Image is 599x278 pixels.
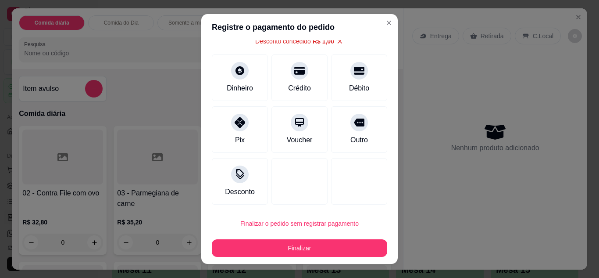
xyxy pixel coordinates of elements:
header: Registre o pagamento do pedido [201,14,398,40]
div: Desconto concedido [255,37,334,46]
div: Débito [349,83,369,94]
div: Pix [235,135,245,145]
div: Desconto [225,187,255,197]
div: Voucher [287,135,313,145]
div: Dinheiro [227,83,253,94]
button: Finalizar [212,239,387,257]
button: Finalizar o pedido sem registrar pagamento [212,215,387,232]
button: Close [382,16,396,30]
div: Outro [350,135,368,145]
div: Crédito [288,83,311,94]
div: R$ 1,00 [313,37,334,46]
